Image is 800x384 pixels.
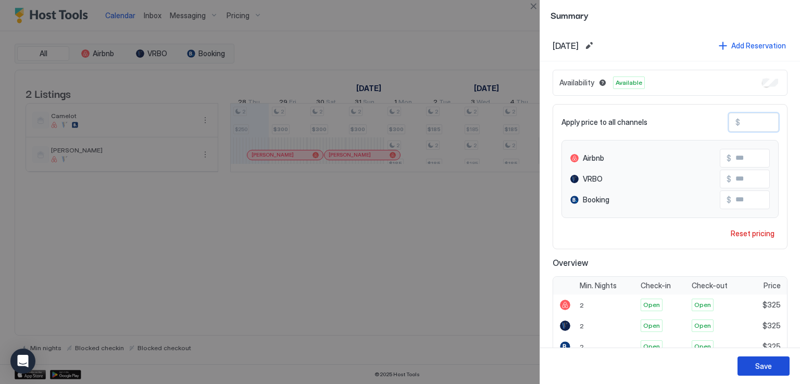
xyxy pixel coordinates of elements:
[551,8,790,21] span: Summary
[553,41,579,51] span: [DATE]
[561,118,647,127] span: Apply price to all channels
[583,174,603,184] span: VRBO
[727,226,779,240] button: Reset pricing
[643,342,660,351] span: Open
[641,281,671,290] span: Check-in
[616,78,642,87] span: Available
[596,76,609,89] button: Blocked dates override all pricing rules and remain unavailable until manually unblocked
[553,258,787,268] span: Overview
[580,281,617,290] span: Min. Nights
[694,321,711,330] span: Open
[559,78,594,87] span: Availability
[727,195,731,204] span: $
[643,321,660,330] span: Open
[764,281,781,290] span: Price
[580,343,584,351] span: 2
[583,195,609,204] span: Booking
[694,342,711,351] span: Open
[717,39,787,53] button: Add Reservation
[583,40,595,52] button: Edit date range
[755,361,772,372] div: Save
[643,300,660,310] span: Open
[731,228,774,239] div: Reset pricing
[580,322,584,330] span: 2
[692,281,728,290] span: Check-out
[580,301,584,309] span: 2
[694,300,711,310] span: Open
[727,153,731,163] span: $
[10,349,35,374] div: Open Intercom Messenger
[737,356,790,376] button: Save
[762,300,781,310] span: $325
[583,153,604,163] span: Airbnb
[762,342,781,351] span: $325
[731,40,786,51] div: Add Reservation
[735,118,740,127] span: $
[762,321,781,330] span: $325
[727,174,731,184] span: $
